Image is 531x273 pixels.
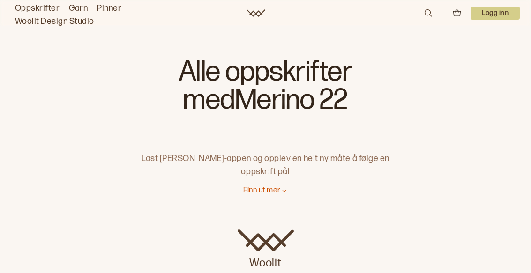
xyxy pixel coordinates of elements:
[243,186,280,196] p: Finn ut mer
[471,7,520,20] p: Logg inn
[238,229,294,252] img: Woolit
[238,252,294,271] p: Woolit
[69,2,88,15] a: Garn
[133,137,398,178] p: Last [PERSON_NAME]-appen og opplev en helt ny måte å følge en oppskrift på!
[133,56,398,122] h1: Alle oppskrifter med Merino 22
[15,2,60,15] a: Oppskrifter
[15,15,94,28] a: Woolit Design Studio
[238,229,294,271] a: Woolit
[471,7,520,20] button: User dropdown
[247,9,265,17] a: Woolit
[97,2,121,15] a: Pinner
[243,186,287,196] button: Finn ut mer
